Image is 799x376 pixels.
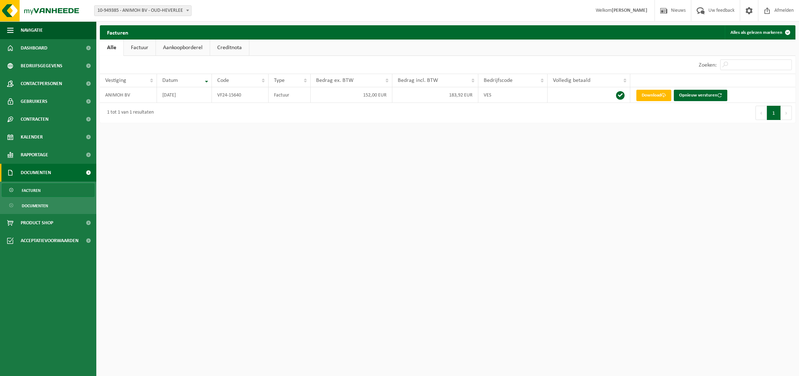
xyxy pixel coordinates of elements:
[21,57,62,75] span: Bedrijfsgegevens
[100,40,123,56] a: Alle
[2,183,95,197] a: Facturen
[21,75,62,93] span: Contactpersonen
[392,87,478,103] td: 183,92 EUR
[699,62,717,68] label: Zoeken:
[105,78,126,83] span: Vestiging
[674,90,727,101] button: Opnieuw versturen
[781,106,792,120] button: Next
[274,78,285,83] span: Type
[553,78,590,83] span: Volledig betaald
[217,78,229,83] span: Code
[21,21,43,39] span: Navigatie
[725,25,795,40] button: Alles als gelezen markeren
[478,87,548,103] td: VES
[21,214,53,232] span: Product Shop
[21,39,47,57] span: Dashboard
[21,110,49,128] span: Contracten
[398,78,438,83] span: Bedrag incl. BTW
[767,106,781,120] button: 1
[21,93,47,110] span: Gebruikers
[21,232,78,250] span: Acceptatievoorwaarden
[21,146,48,164] span: Rapportage
[612,8,647,13] strong: [PERSON_NAME]
[316,78,353,83] span: Bedrag ex. BTW
[156,40,210,56] a: Aankoopborderel
[2,199,95,212] a: Documenten
[21,128,43,146] span: Kalender
[100,87,157,103] td: ANIMOH BV
[22,199,48,213] span: Documenten
[22,184,41,197] span: Facturen
[311,87,392,103] td: 152,00 EUR
[636,90,671,101] a: Download
[484,78,513,83] span: Bedrijfscode
[269,87,311,103] td: Factuur
[95,6,191,16] span: 10-949385 - ANIMOH BV - OUD-HEVERLEE
[162,78,178,83] span: Datum
[212,87,269,103] td: VF24-15640
[210,40,249,56] a: Creditnota
[103,106,154,119] div: 1 tot 1 van 1 resultaten
[100,25,136,39] h2: Facturen
[157,87,212,103] td: [DATE]
[21,164,51,182] span: Documenten
[94,5,192,16] span: 10-949385 - ANIMOH BV - OUD-HEVERLEE
[755,106,767,120] button: Previous
[124,40,156,56] a: Factuur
